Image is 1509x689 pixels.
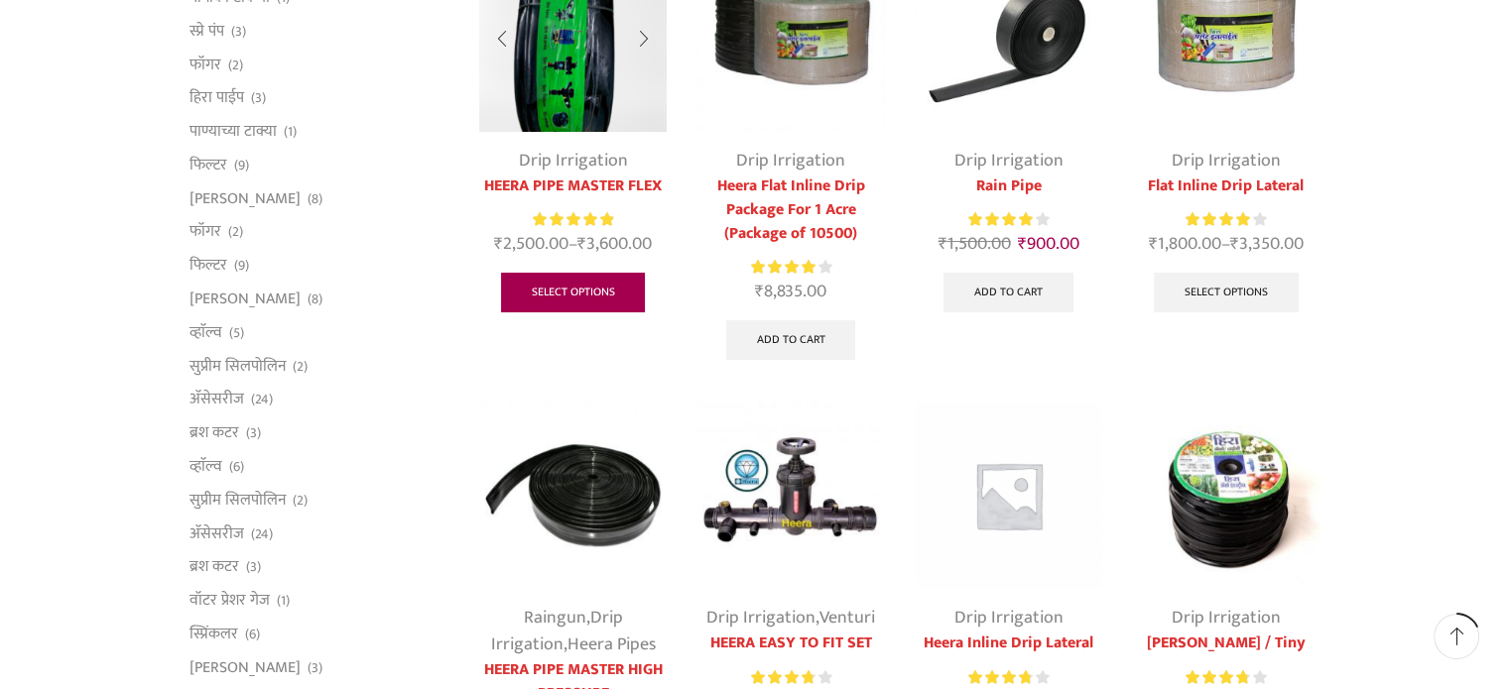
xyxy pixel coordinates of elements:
span: (3) [246,423,261,443]
a: [PERSON_NAME] / Tiny [1132,632,1320,655]
span: (8) [308,189,322,209]
span: (3) [246,557,261,577]
a: Drip Irrigation [491,603,623,659]
a: अ‍ॅसेसरीज [189,383,244,416]
bdi: 900.00 [1017,229,1078,259]
a: Add to cart: “Heera Flat Inline Drip Package For 1 Acre (Package of 10500)” [726,320,856,360]
span: Rated out of 5 [751,667,813,688]
a: Rain Pipe [915,174,1102,198]
bdi: 3,600.00 [577,229,652,259]
span: – [1132,231,1320,258]
a: फिल्टर [189,249,227,283]
div: Rated 4.21 out of 5 [751,257,831,278]
span: ₹ [1149,229,1158,259]
a: Drip Irrigation [1172,146,1281,175]
a: HEERA PIPE MASTER FLEX [479,174,667,198]
a: स्प्रे पंप [189,14,224,48]
span: (5) [229,323,244,343]
a: फॉगर [189,215,221,249]
span: Rated out of 5 [533,209,613,230]
a: [PERSON_NAME] [189,650,301,684]
div: Rated 3.83 out of 5 [751,667,831,688]
span: (9) [234,156,249,175]
a: Raingun [524,603,586,632]
a: सुप्रीम सिलपोलिन [189,483,286,517]
a: Drip Irrigation [706,603,816,632]
bdi: 1,800.00 [1149,229,1221,259]
bdi: 3,350.00 [1230,229,1304,259]
a: स्प्रिंकलर [189,617,238,650]
span: (3) [308,658,322,678]
a: Select options for “HEERA PIPE MASTER FLEX” [501,273,646,312]
img: Placeholder [915,402,1102,589]
img: Heera Easy To Fit Set [696,402,884,589]
span: ₹ [577,229,586,259]
span: (1) [277,591,290,611]
span: (24) [251,524,273,544]
span: (24) [251,390,273,409]
a: Drip Irrigation [953,146,1063,175]
a: Heera Flat Inline Drip Package For 1 Acre (Package of 10500) [696,174,884,246]
span: (2) [228,222,243,242]
a: Select options for “Flat Inline Drip Lateral” [1154,273,1299,312]
a: Drip Irrigation [519,146,628,175]
a: [PERSON_NAME] [189,283,301,316]
a: सुप्रीम सिलपोलिन [189,349,286,383]
div: Rated 5.00 out of 5 [533,209,613,230]
bdi: 2,500.00 [494,229,568,259]
span: (1) [284,122,297,142]
a: [PERSON_NAME] [189,181,301,215]
a: Drip Irrigation [1172,603,1281,632]
span: Rated out of 5 [1186,667,1247,688]
a: Venturi [819,603,875,632]
span: ₹ [494,229,503,259]
a: Heera Pipes [567,630,656,659]
img: Tiny Drip Lateral [1132,402,1320,589]
bdi: 1,500.00 [938,229,1010,259]
span: ₹ [1017,229,1026,259]
span: (2) [293,491,308,511]
span: ₹ [938,229,946,259]
span: (6) [245,625,260,644]
div: , [696,605,884,632]
a: पाण्याच्या टाक्या [189,115,277,149]
a: अ‍ॅसेसरीज [189,517,244,550]
div: Rated 3.80 out of 5 [1186,667,1266,688]
div: , , [479,605,667,658]
span: (3) [251,88,266,108]
a: ब्रश कटर [189,416,239,450]
div: Rated 3.81 out of 5 [968,667,1049,688]
a: व्हाॅल्व [189,315,222,349]
span: Rated out of 5 [968,667,1030,688]
a: हिरा पाईप [189,81,244,115]
span: (8) [308,289,322,309]
a: Flat Inline Drip Lateral [1132,174,1320,198]
span: (6) [229,457,244,477]
a: Drip Irrigation [736,146,845,175]
span: (3) [231,22,246,42]
div: Rated 4.13 out of 5 [968,209,1049,230]
span: ₹ [1230,229,1239,259]
span: (9) [234,256,249,276]
a: ब्रश कटर [189,550,239,584]
a: वॉटर प्रेशर गेज [189,584,270,618]
a: फॉगर [189,48,221,81]
a: Heera Inline Drip Lateral [915,632,1102,655]
img: Heera Flex Pipe [479,402,667,589]
span: ₹ [755,277,764,306]
bdi: 8,835.00 [755,277,826,306]
div: Rated 4.00 out of 5 [1186,209,1266,230]
span: – [479,231,667,258]
span: Rated out of 5 [968,209,1035,230]
span: Rated out of 5 [751,257,818,278]
a: Drip Irrigation [953,603,1063,632]
a: HEERA EASY TO FIT SET [696,632,884,655]
a: Add to cart: “Rain Pipe” [943,273,1073,312]
span: (2) [293,357,308,377]
span: Rated out of 5 [1186,209,1250,230]
a: व्हाॅल्व [189,449,222,483]
a: फिल्टर [189,148,227,181]
span: (2) [228,56,243,75]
